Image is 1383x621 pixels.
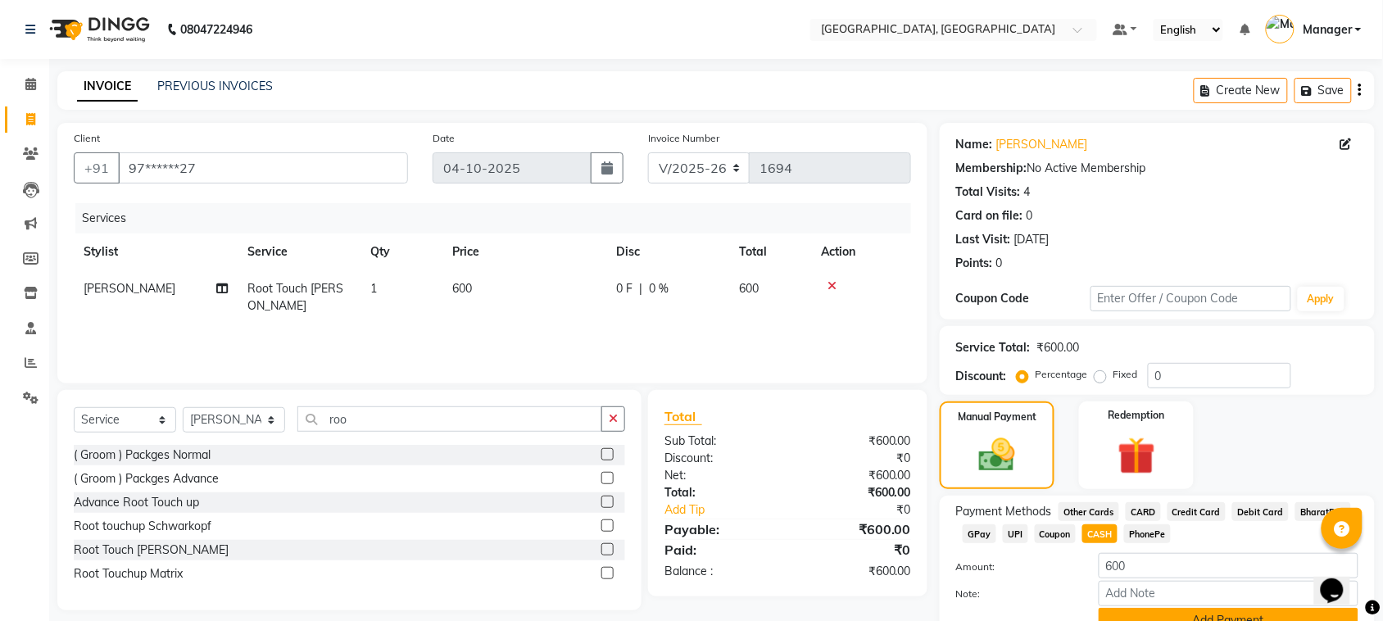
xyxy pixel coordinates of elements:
[968,434,1027,476] img: _cash.svg
[74,152,120,184] button: +91
[74,494,199,511] div: Advance Root Touch up
[1266,15,1295,43] img: Manager
[958,410,1036,424] label: Manual Payment
[787,519,923,539] div: ₹600.00
[996,255,1003,272] div: 0
[1024,184,1031,201] div: 4
[652,519,788,539] div: Payable:
[956,503,1052,520] span: Payment Methods
[996,136,1088,153] a: [PERSON_NAME]
[649,280,669,297] span: 0 %
[616,280,633,297] span: 0 F
[1091,286,1291,311] input: Enter Offer / Coupon Code
[652,501,810,519] a: Add Tip
[652,484,788,501] div: Total:
[606,233,729,270] th: Disc
[442,233,606,270] th: Price
[787,563,923,580] div: ₹600.00
[42,7,154,52] img: logo
[652,540,788,560] div: Paid:
[956,184,1021,201] div: Total Visits:
[1027,207,1033,224] div: 0
[1109,408,1165,423] label: Redemption
[639,280,642,297] span: |
[1126,502,1161,521] span: CARD
[1314,555,1367,605] iframe: chat widget
[729,233,811,270] th: Total
[956,339,1031,356] div: Service Total:
[74,518,211,535] div: Root touchup Schwarkopf
[180,7,252,52] b: 08047224946
[74,131,100,146] label: Client
[157,79,273,93] a: PREVIOUS INVOICES
[297,406,602,432] input: Search or Scan
[1099,581,1358,606] input: Add Note
[433,131,455,146] label: Date
[944,560,1086,574] label: Amount:
[787,484,923,501] div: ₹600.00
[652,467,788,484] div: Net:
[956,207,1023,224] div: Card on file:
[370,281,377,296] span: 1
[1106,433,1168,479] img: _gift.svg
[811,233,911,270] th: Action
[75,203,923,233] div: Services
[956,136,993,153] div: Name:
[1035,524,1077,543] span: Coupon
[652,450,788,467] div: Discount:
[956,160,1027,177] div: Membership:
[1059,502,1119,521] span: Other Cards
[1295,78,1352,103] button: Save
[74,470,219,487] div: ( Groom ) Packges Advance
[956,290,1091,307] div: Coupon Code
[956,231,1011,248] div: Last Visit:
[1298,287,1344,311] button: Apply
[652,563,788,580] div: Balance :
[1113,367,1138,382] label: Fixed
[247,281,343,313] span: Root Touch [PERSON_NAME]
[652,433,788,450] div: Sub Total:
[1303,21,1352,39] span: Manager
[787,433,923,450] div: ₹600.00
[648,131,719,146] label: Invoice Number
[1124,524,1171,543] span: PhonePe
[74,233,238,270] th: Stylist
[963,524,996,543] span: GPay
[944,587,1086,601] label: Note:
[739,281,759,296] span: 600
[787,540,923,560] div: ₹0
[1037,339,1080,356] div: ₹600.00
[956,368,1007,385] div: Discount:
[1099,553,1358,578] input: Amount
[956,160,1358,177] div: No Active Membership
[74,446,211,464] div: ( Groom ) Packges Normal
[956,255,993,272] div: Points:
[1003,524,1028,543] span: UPI
[787,467,923,484] div: ₹600.00
[74,565,183,582] div: Root Touchup Matrix
[360,233,442,270] th: Qty
[810,501,923,519] div: ₹0
[118,152,408,184] input: Search by Name/Mobile/Email/Code
[452,281,472,296] span: 600
[1014,231,1050,248] div: [DATE]
[1082,524,1118,543] span: CASH
[74,542,229,559] div: Root Touch [PERSON_NAME]
[1232,502,1289,521] span: Debit Card
[238,233,360,270] th: Service
[1168,502,1227,521] span: Credit Card
[77,72,138,102] a: INVOICE
[787,450,923,467] div: ₹0
[1295,502,1351,521] span: BharatPay
[664,408,702,425] span: Total
[1036,367,1088,382] label: Percentage
[1194,78,1288,103] button: Create New
[84,281,175,296] span: [PERSON_NAME]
